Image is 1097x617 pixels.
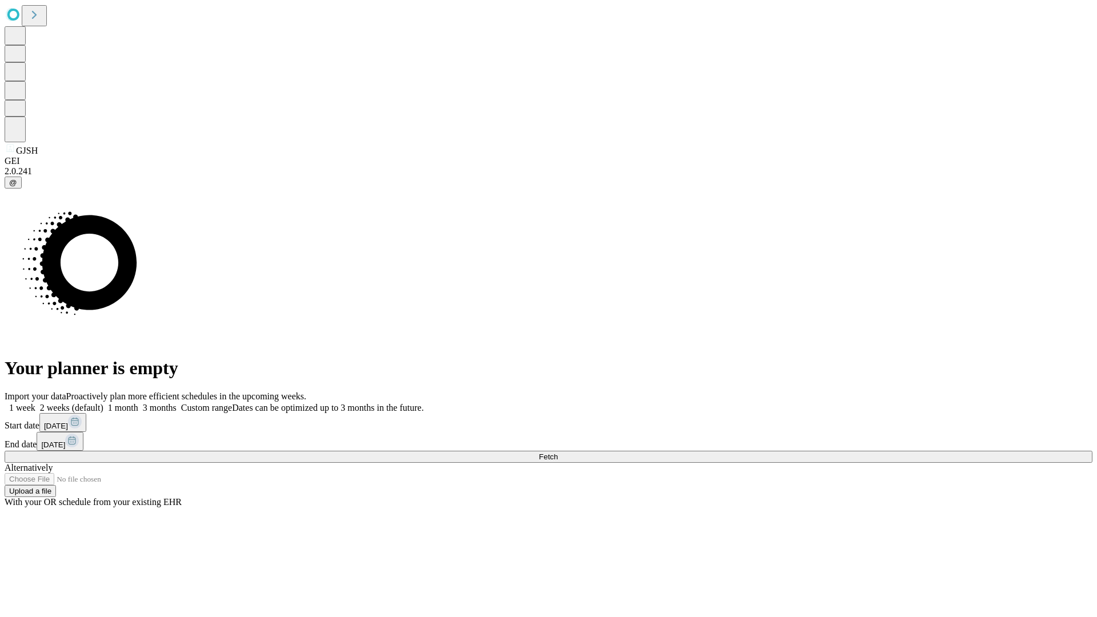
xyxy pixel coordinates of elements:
span: 1 week [9,403,35,412]
span: With your OR schedule from your existing EHR [5,497,182,507]
button: Fetch [5,451,1092,463]
button: @ [5,177,22,189]
div: End date [5,432,1092,451]
div: 2.0.241 [5,166,1092,177]
span: [DATE] [44,422,68,430]
span: 2 weeks (default) [40,403,103,412]
div: GEI [5,156,1092,166]
span: Proactively plan more efficient schedules in the upcoming weeks. [66,391,306,401]
span: [DATE] [41,440,65,449]
button: [DATE] [37,432,83,451]
span: 1 month [108,403,138,412]
span: Custom range [181,403,232,412]
span: Import your data [5,391,66,401]
div: Start date [5,413,1092,432]
span: Dates can be optimized up to 3 months in the future. [232,403,423,412]
span: GJSH [16,146,38,155]
button: Upload a file [5,485,56,497]
span: Alternatively [5,463,53,472]
span: Fetch [539,452,558,461]
button: [DATE] [39,413,86,432]
span: 3 months [143,403,177,412]
span: @ [9,178,17,187]
h1: Your planner is empty [5,358,1092,379]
